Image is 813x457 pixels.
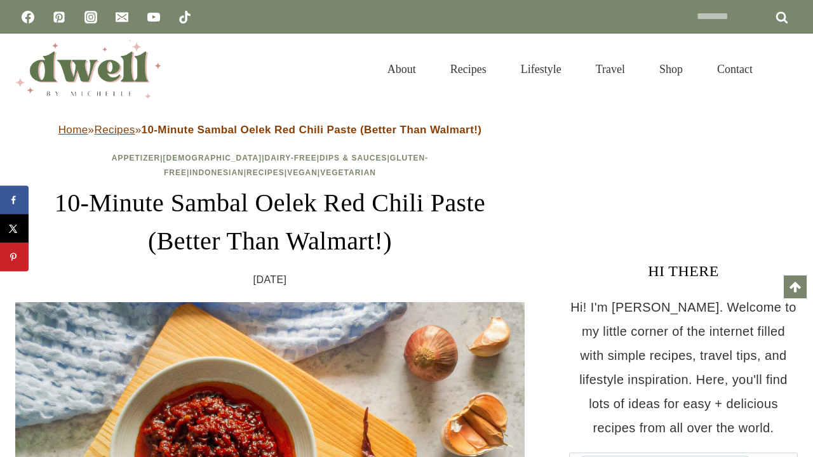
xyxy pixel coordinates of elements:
[109,4,135,30] a: Email
[15,40,161,98] img: DWELL by michelle
[58,124,482,136] span: » »
[504,47,579,91] a: Lifestyle
[78,4,104,30] a: Instagram
[319,154,387,162] a: Dips & Sauces
[112,154,428,177] span: | | | | | | | |
[58,124,88,136] a: Home
[370,47,433,91] a: About
[320,168,376,177] a: Vegetarian
[264,154,316,162] a: Dairy-Free
[253,270,287,289] time: [DATE]
[642,47,700,91] a: Shop
[94,124,135,136] a: Recipes
[15,184,525,260] h1: 10-Minute Sambal Oelek Red Chili Paste (Better Than Walmart!)
[784,275,807,298] a: Scroll to top
[141,4,166,30] a: YouTube
[569,295,798,440] p: Hi! I'm [PERSON_NAME]. Welcome to my little corner of the internet filled with simple recipes, tr...
[142,124,482,136] strong: 10-Minute Sambal Oelek Red Chili Paste (Better Than Walmart!)
[246,168,285,177] a: Recipes
[112,154,160,162] a: Appetizer
[776,58,798,80] button: View Search Form
[700,47,770,91] a: Contact
[15,4,41,30] a: Facebook
[163,154,262,162] a: [DEMOGRAPHIC_DATA]
[579,47,642,91] a: Travel
[370,47,770,91] nav: Primary Navigation
[189,168,243,177] a: Indonesian
[46,4,72,30] a: Pinterest
[287,168,318,177] a: Vegan
[172,4,198,30] a: TikTok
[569,260,798,282] h3: HI THERE
[433,47,504,91] a: Recipes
